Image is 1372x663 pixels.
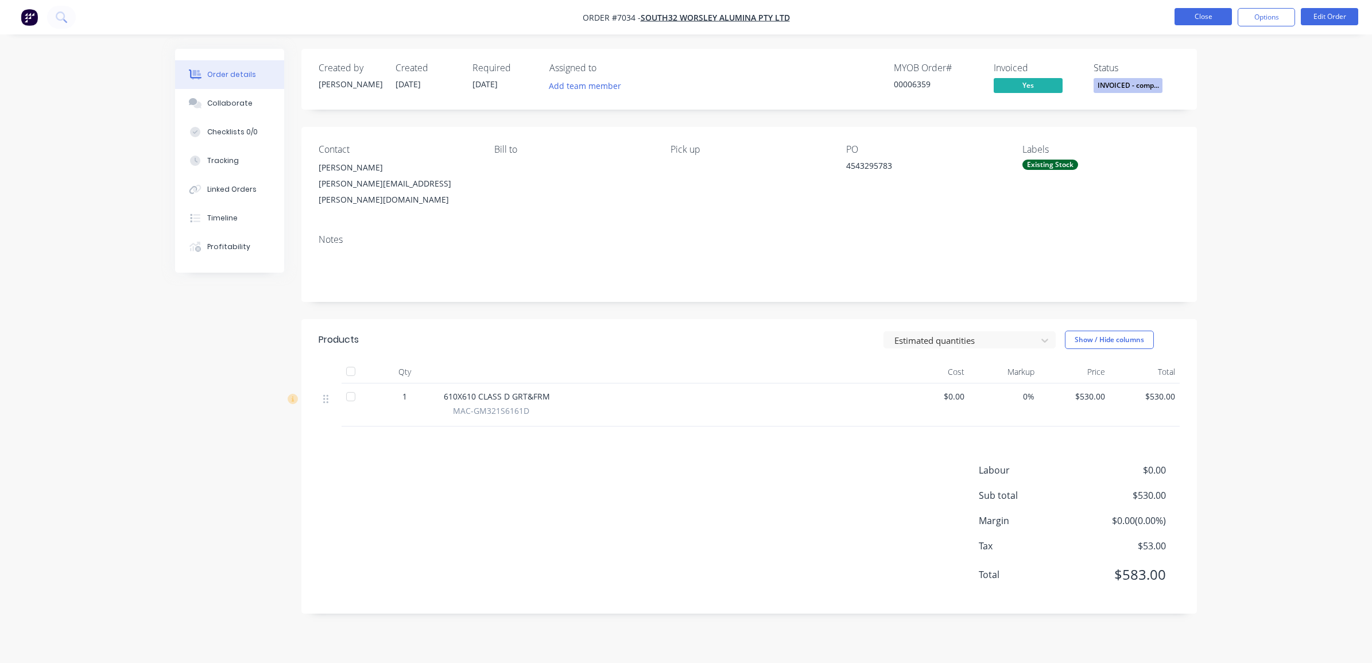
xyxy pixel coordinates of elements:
[979,539,1081,553] span: Tax
[1022,160,1078,170] div: Existing Stock
[543,78,627,94] button: Add team member
[894,63,980,73] div: MYOB Order #
[319,160,476,176] div: [PERSON_NAME]
[1081,463,1166,477] span: $0.00
[319,160,476,208] div: [PERSON_NAME][PERSON_NAME][EMAIL_ADDRESS][PERSON_NAME][DOMAIN_NAME]
[319,78,382,90] div: [PERSON_NAME]
[903,390,964,402] span: $0.00
[207,69,256,80] div: Order details
[1175,8,1232,25] button: Close
[396,63,459,73] div: Created
[319,234,1180,245] div: Notes
[444,391,550,402] span: 610X610 CLASS D GRT&FRM
[1039,360,1110,383] div: Price
[979,514,1081,528] span: Margin
[846,144,1003,155] div: PO
[1081,488,1166,502] span: $530.00
[319,176,476,208] div: [PERSON_NAME][EMAIL_ADDRESS][PERSON_NAME][DOMAIN_NAME]
[175,204,284,232] button: Timeline
[1238,8,1295,26] button: Options
[175,89,284,118] button: Collaborate
[969,360,1040,383] div: Markup
[979,463,1081,477] span: Labour
[583,12,641,23] span: Order #7034 -
[175,118,284,146] button: Checklists 0/0
[175,146,284,175] button: Tracking
[175,60,284,89] button: Order details
[494,144,652,155] div: Bill to
[641,12,790,23] a: South32 Worsley Alumina Pty Ltd
[549,63,664,73] div: Assigned to
[402,390,407,402] span: 1
[1081,514,1166,528] span: $0.00 ( 0.00 %)
[994,78,1063,92] span: Yes
[1301,8,1358,25] button: Edit Order
[1110,360,1180,383] div: Total
[21,9,38,26] img: Factory
[1094,78,1162,95] button: INVOICED - comp...
[1081,564,1166,585] span: $583.00
[974,390,1035,402] span: 0%
[207,156,239,166] div: Tracking
[894,78,980,90] div: 00006359
[175,175,284,204] button: Linked Orders
[207,184,257,195] div: Linked Orders
[1022,144,1180,155] div: Labels
[175,232,284,261] button: Profitability
[319,144,476,155] div: Contact
[1094,78,1162,92] span: INVOICED - comp...
[671,144,828,155] div: Pick up
[846,160,990,176] div: 4543295783
[453,405,529,417] span: MAC-GM321S6161D
[1094,63,1180,73] div: Status
[1081,539,1166,553] span: $53.00
[1044,390,1105,402] span: $530.00
[472,63,536,73] div: Required
[319,63,382,73] div: Created by
[207,213,238,223] div: Timeline
[1114,390,1176,402] span: $530.00
[472,79,498,90] span: [DATE]
[979,488,1081,502] span: Sub total
[994,63,1080,73] div: Invoiced
[319,333,359,347] div: Products
[370,360,439,383] div: Qty
[207,98,253,108] div: Collaborate
[898,360,969,383] div: Cost
[1065,331,1154,349] button: Show / Hide columns
[396,79,421,90] span: [DATE]
[549,78,627,94] button: Add team member
[207,127,258,137] div: Checklists 0/0
[979,568,1081,581] span: Total
[207,242,250,252] div: Profitability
